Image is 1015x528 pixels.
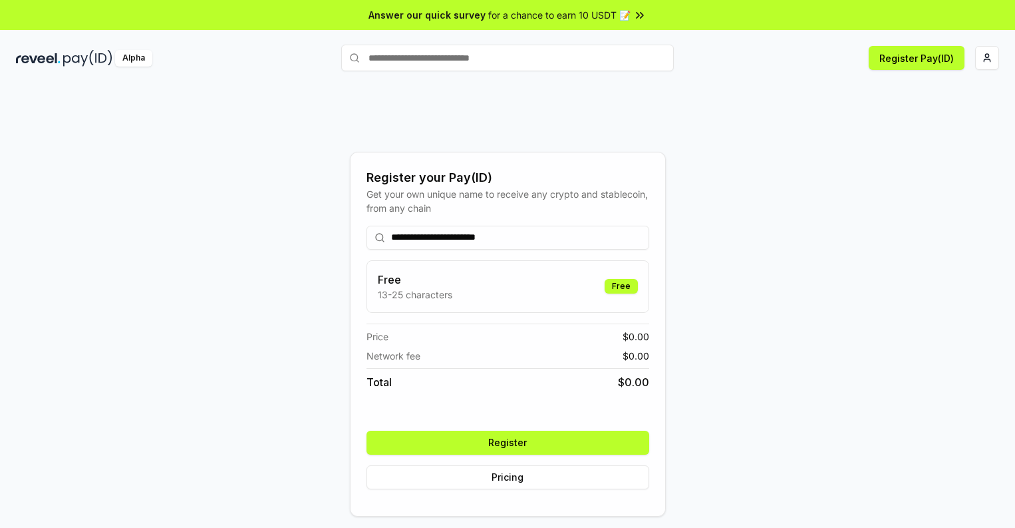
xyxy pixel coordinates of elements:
[366,465,649,489] button: Pricing
[16,50,61,67] img: reveel_dark
[605,279,638,294] div: Free
[63,50,112,67] img: pay_id
[378,288,452,302] p: 13-25 characters
[488,8,631,22] span: for a chance to earn 10 USDT 📝
[115,50,152,67] div: Alpha
[366,349,420,363] span: Network fee
[618,374,649,390] span: $ 0.00
[368,8,486,22] span: Answer our quick survey
[366,330,388,344] span: Price
[623,330,649,344] span: $ 0.00
[623,349,649,363] span: $ 0.00
[366,187,649,215] div: Get your own unique name to receive any crypto and stablecoin, from any chain
[366,168,649,187] div: Register your Pay(ID)
[366,431,649,455] button: Register
[869,46,964,70] button: Register Pay(ID)
[366,374,392,390] span: Total
[378,272,452,288] h3: Free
